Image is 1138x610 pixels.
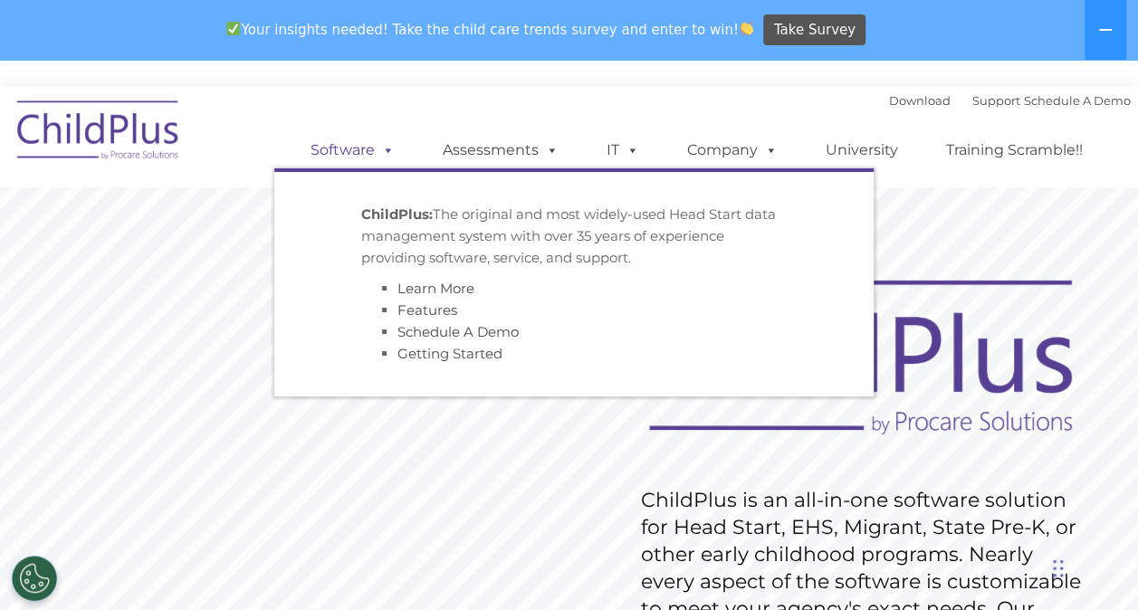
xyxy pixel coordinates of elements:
[8,88,189,178] img: ChildPlus by Procare Solutions
[763,14,865,46] a: Take Survey
[588,132,657,168] a: IT
[361,205,433,223] strong: ChildPlus:
[219,12,761,47] span: Your insights needed! Take the child care trends survey and enter to win!
[397,345,502,362] a: Getting Started
[928,132,1101,168] a: Training Scramble!!
[889,93,1131,108] font: |
[808,132,916,168] a: University
[669,132,796,168] a: Company
[425,132,577,168] a: Assessments
[397,301,457,319] a: Features
[842,415,1138,610] iframe: Chat Widget
[972,93,1020,108] a: Support
[226,22,240,35] img: ✅
[397,323,519,340] a: Schedule A Demo
[774,14,856,46] span: Take Survey
[12,556,57,601] button: Cookies Settings
[1053,541,1064,596] div: Drag
[889,93,951,108] a: Download
[740,22,753,35] img: 👏
[361,204,787,269] p: The original and most widely-used Head Start data management system with over 35 years of experie...
[1024,93,1131,108] a: Schedule A Demo
[292,132,413,168] a: Software
[397,280,474,297] a: Learn More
